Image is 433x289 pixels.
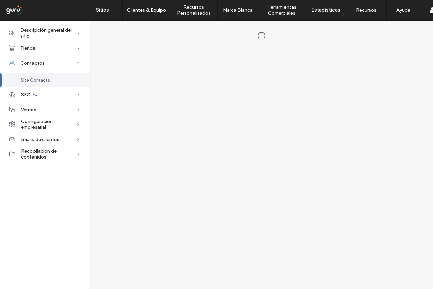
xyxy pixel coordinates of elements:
[127,7,166,13] label: Clientes & Equipo
[21,92,31,98] span: SEO
[21,148,76,160] span: Recopilación de contenidos
[20,60,45,66] span: Contactos
[356,7,377,13] label: Recursos
[20,137,59,142] span: Emails de clientes
[20,45,36,51] span: Tienda
[96,7,109,13] label: Sitios
[21,107,36,113] span: Ventas
[20,27,76,39] span: Descripción general del sitio
[21,78,50,83] span: Site Contacts
[21,119,76,130] span: Configuración empresarial
[170,4,217,16] label: Recursos Personalizados
[396,7,410,13] label: Ayuda
[311,7,340,13] label: Estadísticas
[223,7,253,13] label: Marca Blanca
[15,5,33,11] span: Ayuda
[258,4,305,16] label: Herramientas Comerciales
